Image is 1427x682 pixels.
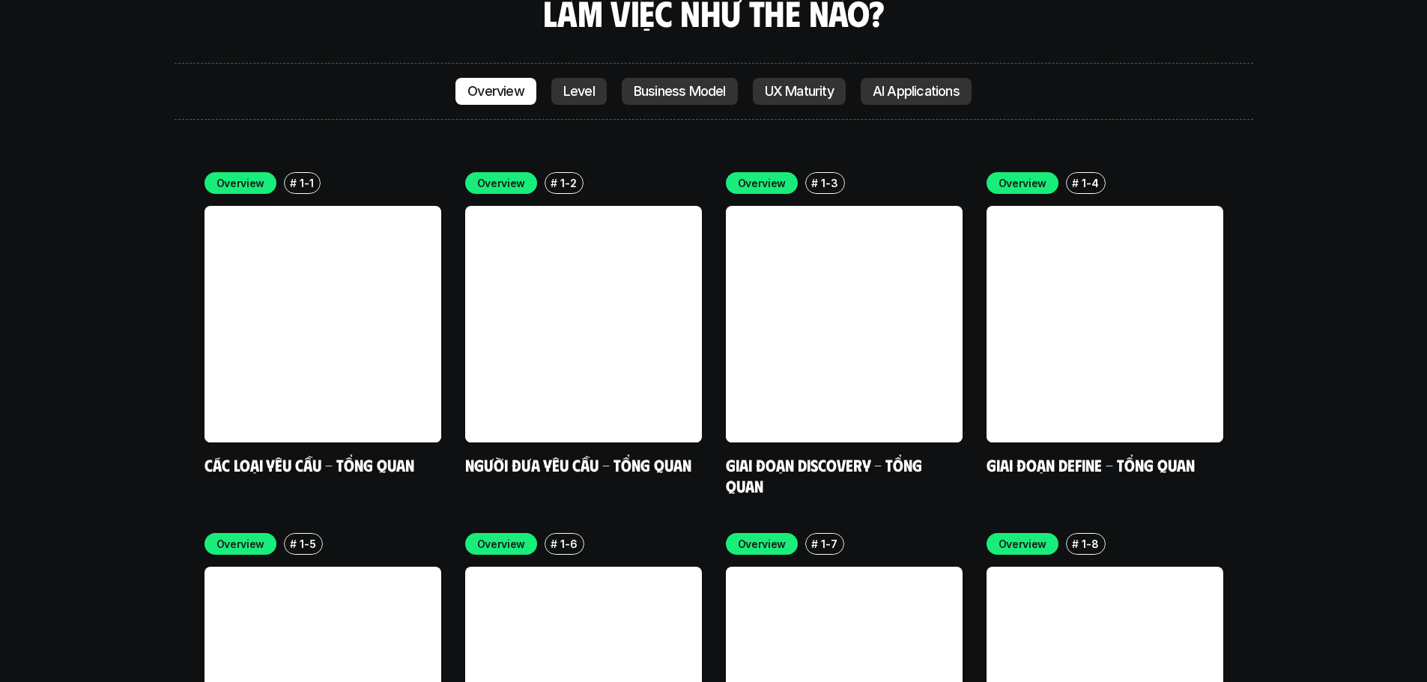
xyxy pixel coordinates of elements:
p: Overview [216,536,265,552]
p: Overview [738,536,787,552]
p: 1-1 [300,175,313,191]
p: 1-8 [1082,536,1098,552]
p: Overview [477,175,526,191]
p: Business Model [634,84,726,99]
h6: # [551,177,557,189]
p: 1-3 [821,175,837,191]
p: Overview [999,175,1047,191]
h6: # [1072,538,1079,549]
p: Level [563,84,595,99]
a: Business Model [622,78,738,105]
p: Overview [738,175,787,191]
a: UX Maturity [753,78,846,105]
h6: # [811,538,818,549]
h6: # [290,538,297,549]
a: Người đưa yêu cầu - Tổng quan [465,454,691,475]
p: 1-4 [1082,175,1098,191]
a: Level [551,78,607,105]
a: Giai đoạn Define - Tổng quan [987,454,1195,475]
p: Overview [216,175,265,191]
a: Overview [455,78,536,105]
h6: # [290,177,297,189]
p: 1-2 [560,175,576,191]
h6: # [551,538,557,549]
p: 1-6 [560,536,577,552]
p: AI Applications [873,84,960,99]
p: 1-7 [821,536,837,552]
h6: # [811,177,818,189]
p: Overview [467,84,524,99]
a: Các loại yêu cầu - Tổng quan [204,454,414,475]
p: Overview [477,536,526,552]
h6: # [1072,177,1079,189]
a: Giai đoạn Discovery - Tổng quan [726,454,926,496]
a: AI Applications [861,78,972,105]
p: Overview [999,536,1047,552]
p: UX Maturity [765,84,834,99]
p: 1-5 [300,536,315,552]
